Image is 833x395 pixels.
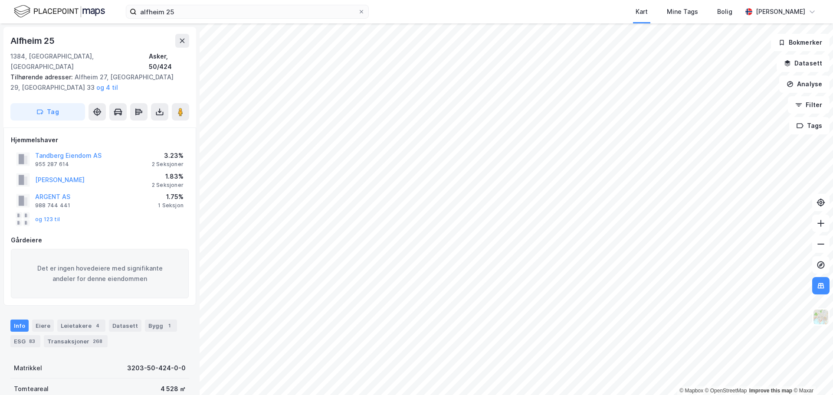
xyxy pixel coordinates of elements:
[11,249,189,298] div: Det er ingen hovedeiere med signifikante andeler for denne eiendommen
[32,320,54,332] div: Eiere
[137,5,358,18] input: Søk på adresse, matrikkel, gårdeiere, leietakere eller personer
[756,7,805,17] div: [PERSON_NAME]
[11,235,189,245] div: Gårdeiere
[789,117,830,134] button: Tags
[10,72,182,93] div: Alfheim 27, [GEOGRAPHIC_DATA] 29, [GEOGRAPHIC_DATA] 33
[11,135,189,145] div: Hjemmelshaver
[10,103,85,121] button: Tag
[788,96,830,114] button: Filter
[636,7,648,17] div: Kart
[10,51,149,72] div: 1384, [GEOGRAPHIC_DATA], [GEOGRAPHIC_DATA]
[35,202,70,209] div: 988 744 441
[93,321,102,330] div: 4
[777,55,830,72] button: Datasett
[152,150,184,161] div: 3.23%
[717,7,732,17] div: Bolig
[705,388,747,394] a: OpenStreetMap
[14,4,105,19] img: logo.f888ab2527a4732fd821a326f86c7f29.svg
[10,34,56,48] div: Alfheim 25
[152,161,184,168] div: 2 Seksjoner
[679,388,703,394] a: Mapbox
[109,320,141,332] div: Datasett
[57,320,105,332] div: Leietakere
[91,337,104,346] div: 268
[152,171,184,182] div: 1.83%
[152,182,184,189] div: 2 Seksjoner
[790,353,833,395] div: Kontrollprogram for chat
[10,73,75,81] span: Tilhørende adresser:
[790,353,833,395] iframe: Chat Widget
[813,309,829,325] img: Z
[779,75,830,93] button: Analyse
[165,321,174,330] div: 1
[749,388,792,394] a: Improve this map
[27,337,37,346] div: 83
[771,34,830,51] button: Bokmerker
[14,384,49,394] div: Tomteareal
[127,363,186,373] div: 3203-50-424-0-0
[14,363,42,373] div: Matrikkel
[158,202,184,209] div: 1 Seksjon
[44,335,108,347] div: Transaksjoner
[161,384,186,394] div: 4 528 ㎡
[158,192,184,202] div: 1.75%
[149,51,189,72] div: Asker, 50/424
[10,335,40,347] div: ESG
[667,7,698,17] div: Mine Tags
[10,320,29,332] div: Info
[35,161,69,168] div: 955 287 614
[145,320,177,332] div: Bygg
